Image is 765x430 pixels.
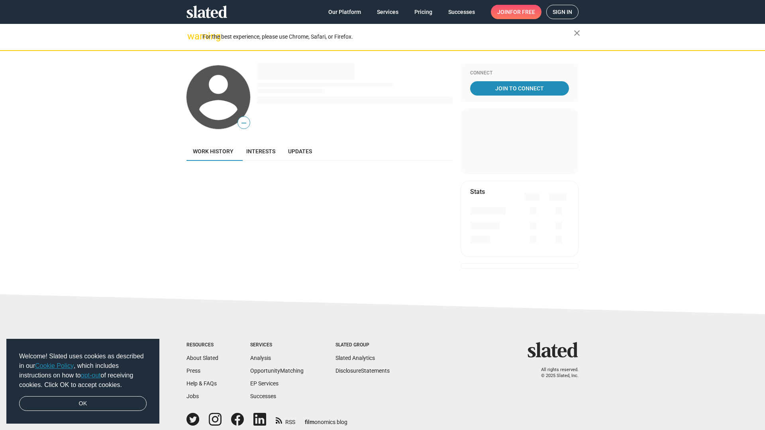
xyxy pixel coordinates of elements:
[553,5,572,19] span: Sign in
[238,118,250,128] span: —
[335,367,390,374] a: DisclosureStatements
[510,5,535,19] span: for free
[19,352,147,390] span: Welcome! Slated uses cookies as described in our , which includes instructions on how to of recei...
[533,367,579,379] p: All rights reserved. © 2025 Slated, Inc.
[250,367,304,374] a: OpportunityMatching
[408,5,439,19] a: Pricing
[193,148,233,154] span: Work history
[288,148,312,154] span: Updates
[305,419,314,425] span: film
[202,31,574,42] div: For the best experience, please use Chrome, Safari, or Firefox.
[572,28,582,38] mat-icon: close
[491,5,541,19] a: Joinfor free
[186,367,200,374] a: Press
[377,5,398,19] span: Services
[335,342,390,348] div: Slated Group
[276,414,295,426] a: RSS
[371,5,405,19] a: Services
[322,5,367,19] a: Our Platform
[250,342,304,348] div: Services
[250,355,271,361] a: Analysis
[282,142,318,161] a: Updates
[448,5,475,19] span: Successes
[35,362,74,369] a: Cookie Policy
[414,5,432,19] span: Pricing
[186,393,199,399] a: Jobs
[546,5,579,19] a: Sign in
[305,412,347,426] a: filmonomics blog
[246,148,275,154] span: Interests
[186,342,218,348] div: Resources
[6,339,159,424] div: cookieconsent
[250,393,276,399] a: Successes
[335,355,375,361] a: Slated Analytics
[187,31,197,41] mat-icon: warning
[186,142,240,161] a: Work history
[186,355,218,361] a: About Slated
[470,70,569,76] div: Connect
[328,5,361,19] span: Our Platform
[470,188,485,196] mat-card-title: Stats
[472,81,567,96] span: Join To Connect
[19,396,147,411] a: dismiss cookie message
[442,5,481,19] a: Successes
[81,372,101,379] a: opt-out
[240,142,282,161] a: Interests
[470,81,569,96] a: Join To Connect
[497,5,535,19] span: Join
[186,380,217,387] a: Help & FAQs
[250,380,279,387] a: EP Services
